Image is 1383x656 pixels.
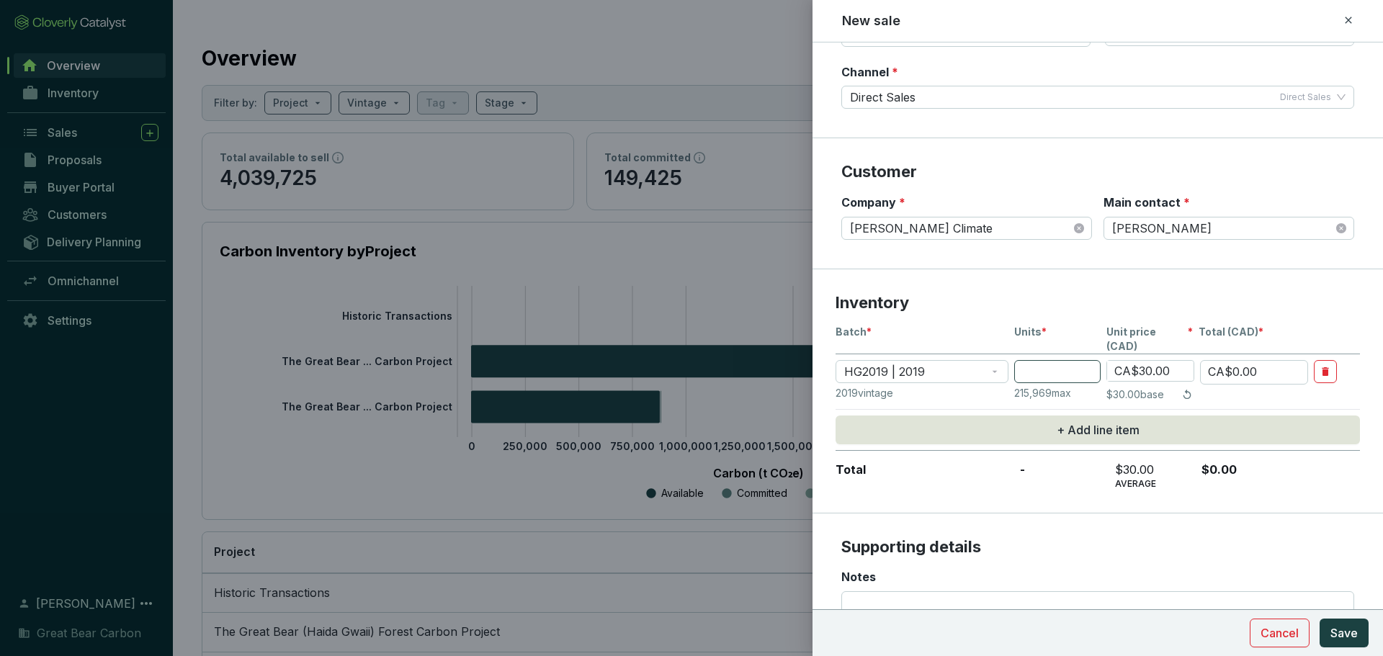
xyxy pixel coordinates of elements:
[841,161,1354,183] p: Customer
[1014,386,1101,400] p: 215,969 max
[1074,223,1084,233] span: close-circle
[841,194,905,210] label: Company
[842,12,900,30] h2: New sale
[1336,223,1346,233] span: close-circle
[836,325,1008,354] p: Batch
[1115,478,1193,490] p: AVERAGE
[836,415,1360,444] button: + Add line item
[841,536,1354,558] p: Supporting details
[1014,462,1101,490] p: -
[1250,619,1310,647] button: Cancel
[1106,325,1188,354] span: Unit price (CAD)
[850,86,916,108] span: Direct Sales
[1280,91,1331,103] span: Direct Sales
[1112,217,1346,239] span: Sarah Van Waterschoot
[1014,325,1101,354] p: Units
[1261,624,1299,642] span: Cancel
[1106,387,1164,402] p: $30.00 base
[1115,462,1193,478] p: $30.00
[836,462,1008,490] p: Total
[836,386,1008,400] p: 2019 vintage
[844,361,1000,382] span: HG2019 | 2019
[841,64,898,80] label: Channel
[1199,462,1303,490] p: $0.00
[836,292,1360,314] p: Inventory
[1199,325,1258,339] span: Total (CAD)
[841,569,876,585] label: Notes
[1104,194,1190,210] label: Main contact
[1330,624,1358,642] span: Save
[850,217,1083,239] span: Ostrom Climate
[1320,619,1369,647] button: Save
[1057,421,1140,439] span: + Add line item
